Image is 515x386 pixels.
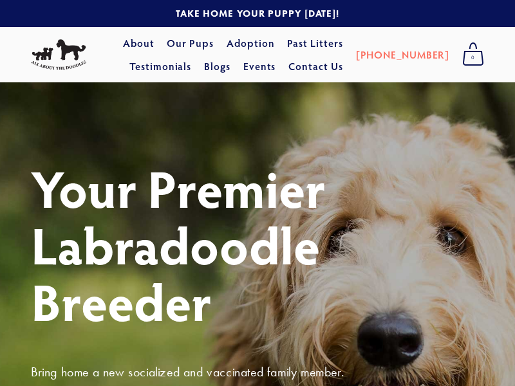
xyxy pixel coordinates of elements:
a: Testimonials [129,55,192,78]
a: Our Pups [167,32,214,55]
a: Events [243,55,276,78]
h1: Your Premier Labradoodle Breeder [31,160,484,329]
a: Adoption [227,32,275,55]
a: 0 items in cart [456,39,491,71]
a: Contact Us [288,55,343,78]
a: Blogs [204,55,230,78]
a: [PHONE_NUMBER] [356,43,449,66]
a: About [123,32,154,55]
a: Past Litters [287,36,343,50]
h3: Bring home a new socialized and vaccinated family member. [31,363,484,380]
img: All About The Doodles [31,39,86,70]
span: 0 [462,50,484,66]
